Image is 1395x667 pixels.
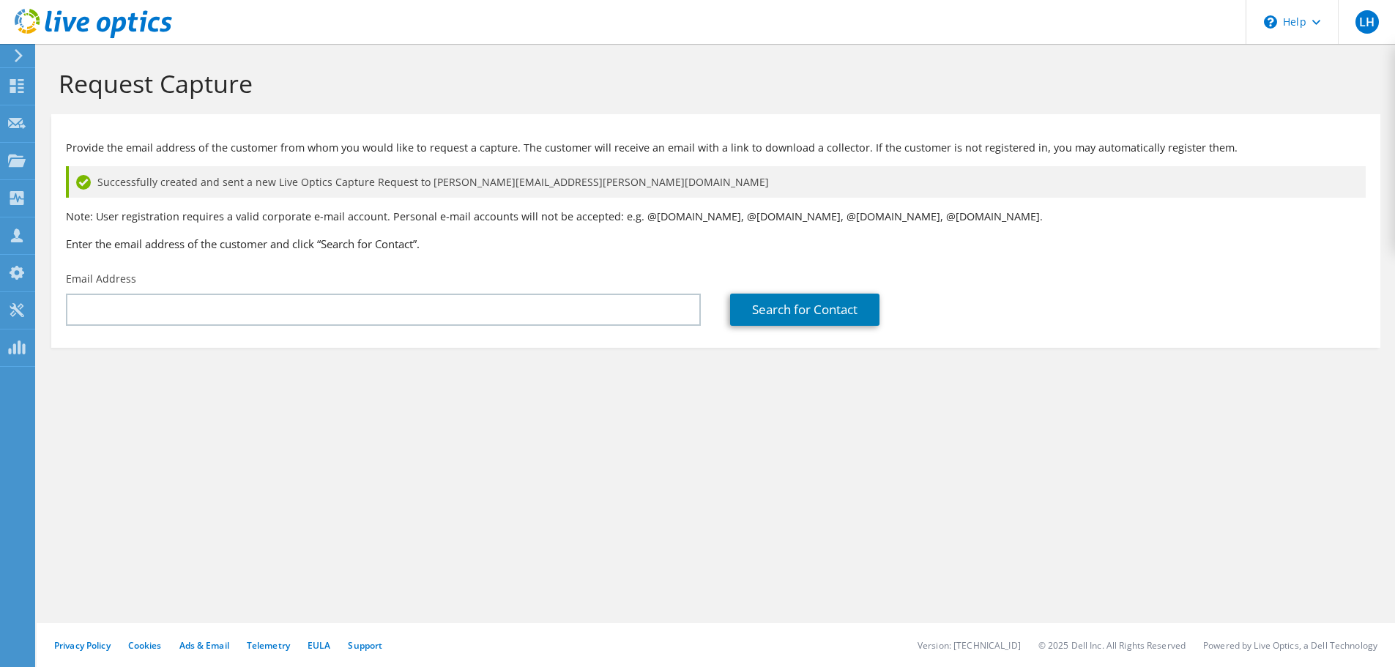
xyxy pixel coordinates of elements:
li: Powered by Live Optics, a Dell Technology [1203,639,1377,652]
a: Search for Contact [730,294,879,326]
a: Ads & Email [179,639,229,652]
a: Privacy Policy [54,639,111,652]
h1: Request Capture [59,68,1366,99]
a: Telemetry [247,639,290,652]
span: Successfully created and sent a new Live Optics Capture Request to [PERSON_NAME][EMAIL_ADDRESS][P... [97,174,769,190]
svg: \n [1264,15,1277,29]
p: Note: User registration requires a valid corporate e-mail account. Personal e-mail accounts will ... [66,209,1366,225]
li: Version: [TECHNICAL_ID] [918,639,1021,652]
a: EULA [308,639,330,652]
li: © 2025 Dell Inc. All Rights Reserved [1038,639,1186,652]
p: Provide the email address of the customer from whom you would like to request a capture. The cust... [66,140,1366,156]
h3: Enter the email address of the customer and click “Search for Contact”. [66,236,1366,252]
label: Email Address [66,272,136,286]
span: LH [1355,10,1379,34]
a: Cookies [128,639,162,652]
a: Support [348,639,382,652]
